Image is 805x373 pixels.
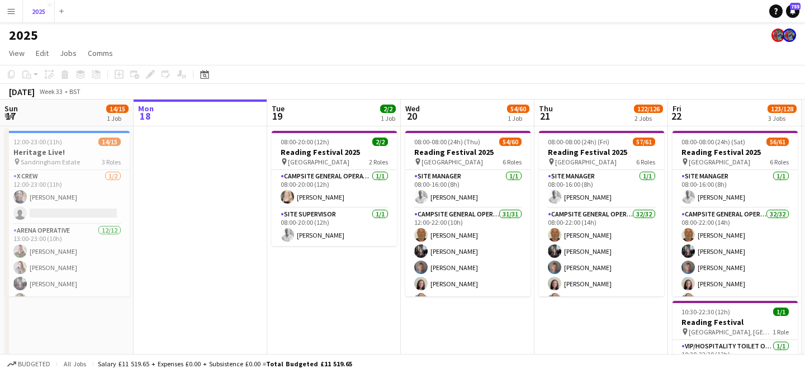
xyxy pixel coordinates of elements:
span: Tue [272,103,285,114]
span: Fri [673,103,681,114]
h3: Reading Festival 2025 [405,147,531,157]
div: 1 Job [107,114,128,122]
app-card-role: X Crew1/212:00-23:00 (11h)[PERSON_NAME] [4,170,130,224]
app-card-role: Site Manager1/108:00-16:00 (8h)[PERSON_NAME] [539,170,664,208]
app-card-role: Campsite General Operative1/108:00-20:00 (12h)[PERSON_NAME] [272,170,397,208]
span: Thu [539,103,553,114]
span: 1/1 [773,308,789,316]
span: Budgeted [18,360,50,368]
a: Comms [83,46,117,60]
span: 14/15 [98,138,121,146]
div: [DATE] [9,86,35,97]
span: 17 [3,110,18,122]
span: 6 Roles [636,158,655,166]
div: BST [69,87,80,96]
span: [GEOGRAPHIC_DATA] [422,158,483,166]
span: 22 [671,110,681,122]
span: Week 33 [37,87,65,96]
span: Sun [4,103,18,114]
span: 19 [270,110,285,122]
span: 18 [136,110,154,122]
a: View [4,46,29,60]
div: 3 Jobs [768,114,796,122]
span: 08:00-08:00 (24h) (Sat) [681,138,745,146]
span: [GEOGRAPHIC_DATA] [555,158,617,166]
a: Edit [31,46,53,60]
h3: Heritage Live! [4,147,130,157]
span: 08:00-08:00 (24h) (Fri) [548,138,609,146]
span: 6 Roles [770,158,789,166]
app-job-card: 08:00-08:00 (24h) (Fri)57/61Reading Festival 2025 [GEOGRAPHIC_DATA]6 RolesSite Manager1/108:00-16... [539,131,664,296]
span: Mon [138,103,154,114]
span: [GEOGRAPHIC_DATA], [GEOGRAPHIC_DATA] [689,328,773,336]
a: 755 [786,4,799,18]
app-job-card: 08:00-08:00 (24h) (Sat)56/61Reading Festival 2025 [GEOGRAPHIC_DATA]6 RolesSite Manager1/108:00-16... [673,131,798,296]
span: 08:00-20:00 (12h) [281,138,329,146]
span: All jobs [61,360,88,368]
h3: Reading Festival 2025 [673,147,798,157]
div: Salary £11 519.65 + Expenses £0.00 + Subsistence £0.00 = [98,360,352,368]
span: 54/60 [507,105,529,113]
app-card-role: Site Manager1/108:00-16:00 (8h)[PERSON_NAME] [673,170,798,208]
div: 1 Job [508,114,529,122]
span: 54/60 [499,138,522,146]
h1: 2025 [9,27,38,44]
div: 1 Job [381,114,395,122]
span: 3 Roles [102,158,121,166]
span: 08:00-08:00 (24h) (Thu) [414,138,480,146]
button: 2025 [23,1,55,22]
span: 21 [537,110,553,122]
h3: Reading Festival [673,317,798,327]
span: Comms [88,48,113,58]
span: 6 Roles [503,158,522,166]
app-user-avatar: Lucia Aguirre de Potter [771,29,785,42]
span: 57/61 [633,138,655,146]
button: Budgeted [6,358,52,370]
span: 1 Role [773,328,789,336]
span: 10:30-22:30 (12h) [681,308,730,316]
span: Total Budgeted £11 519.65 [266,360,352,368]
span: Edit [36,48,49,58]
div: 2 Jobs [634,114,662,122]
app-user-avatar: Lucia Aguirre de Potter [783,29,796,42]
app-job-card: 08:00-20:00 (12h)2/2Reading Festival 2025 [GEOGRAPHIC_DATA]2 RolesCampsite General Operative1/108... [272,131,397,246]
span: 56/61 [766,138,789,146]
span: 14/15 [106,105,129,113]
span: View [9,48,25,58]
span: 2/2 [372,138,388,146]
span: [GEOGRAPHIC_DATA] [689,158,750,166]
app-job-card: 08:00-08:00 (24h) (Thu)54/60Reading Festival 2025 [GEOGRAPHIC_DATA]6 RolesSite Manager1/108:00-16... [405,131,531,296]
span: 2 Roles [369,158,388,166]
span: 2/2 [380,105,396,113]
span: 755 [790,3,801,10]
a: Jobs [55,46,81,60]
app-card-role: Site Manager1/108:00-16:00 (8h)[PERSON_NAME] [405,170,531,208]
app-card-role: Site Supervisor1/108:00-20:00 (12h)[PERSON_NAME] [272,208,397,246]
span: Sandringham Estate [21,158,80,166]
span: 12:00-23:00 (11h) [13,138,62,146]
span: Wed [405,103,420,114]
span: 20 [404,110,420,122]
h3: Reading Festival 2025 [272,147,397,157]
span: [GEOGRAPHIC_DATA] [288,158,349,166]
app-job-card: 12:00-23:00 (11h)14/15Heritage Live! Sandringham Estate3 RolesX Crew1/212:00-23:00 (11h)[PERSON_N... [4,131,130,296]
span: Jobs [60,48,77,58]
h3: Reading Festival 2025 [539,147,664,157]
span: 123/128 [768,105,797,113]
span: 122/126 [634,105,663,113]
